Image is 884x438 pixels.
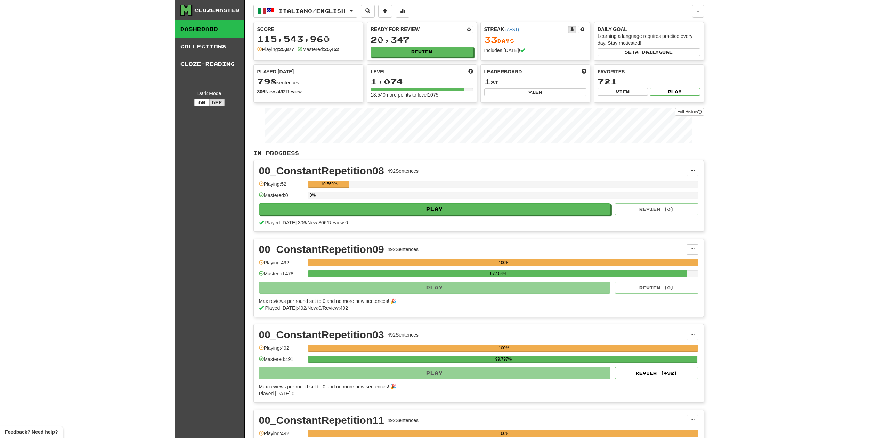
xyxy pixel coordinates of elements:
span: New: 0 [307,305,321,311]
div: Mastered: [298,46,339,53]
button: Review [371,47,473,57]
span: Played [DATE] [257,68,294,75]
div: 97.154% [310,270,687,277]
button: Seta dailygoal [598,48,700,56]
div: Playing: 492 [259,259,304,271]
a: (AEST) [505,27,519,32]
div: Includes [DATE]! [484,47,587,54]
div: 492 Sentences [388,246,419,253]
div: Daily Goal [598,26,700,33]
button: More stats [396,5,409,18]
div: 10.569% [310,181,349,188]
button: Search sentences [361,5,375,18]
div: 492 Sentences [388,417,419,424]
div: 100% [310,430,698,437]
div: Streak [484,26,568,33]
span: Score more points to level up [468,68,473,75]
button: Play [259,367,611,379]
div: sentences [257,77,360,86]
div: 00_ConstantRepetition03 [259,330,384,340]
button: Review (0) [615,203,698,215]
span: Played [DATE]: 0 [259,391,294,396]
span: Played [DATE]: 306 [265,220,306,225]
a: Cloze-Reading [175,55,244,73]
div: Ready for Review [371,26,465,33]
button: On [194,99,210,106]
span: Leaderboard [484,68,522,75]
div: 1,074 [371,77,473,86]
div: Max reviews per round set to 0 and no more new sentences! 🎉 [259,383,694,390]
button: Italiano/English [253,5,357,18]
span: New: 306 [307,220,326,225]
div: 00_ConstantRepetition08 [259,166,384,176]
div: 100% [310,345,698,352]
span: Level [371,68,386,75]
button: Play [259,203,611,215]
button: Play [259,282,611,294]
div: Learning a language requires practice every day. Stay motivated! [598,33,700,47]
strong: 25,452 [324,47,339,52]
span: / [306,220,307,225]
div: 492 Sentences [388,331,419,338]
div: 00_ConstantRepetition09 [259,244,384,255]
div: Max reviews per round set to 0 and no more new sentences! 🎉 [259,298,694,305]
span: Review: 492 [323,305,348,311]
div: 721 [598,77,700,86]
div: 18,540 more points to level 1075 [371,91,473,98]
div: 20,347 [371,35,473,44]
div: Playing: 52 [259,181,304,192]
div: 115,543,960 [257,35,360,43]
span: Review: 0 [328,220,348,225]
div: Mastered: 478 [259,270,304,282]
div: Mastered: 0 [259,192,304,203]
a: Collections [175,38,244,55]
button: Review (0) [615,282,698,294]
div: Favorites [598,68,700,75]
p: In Progress [253,150,704,157]
div: Mastered: 491 [259,356,304,367]
span: a daily [635,50,659,55]
div: 100% [310,259,698,266]
button: Add sentence to collection [378,5,392,18]
div: Playing: 492 [259,345,304,356]
button: View [484,88,587,96]
div: Day s [484,35,587,44]
div: st [484,77,587,86]
div: 492 Sentences [388,167,419,174]
strong: 25,877 [279,47,294,52]
a: Dashboard [175,20,244,38]
div: New / Review [257,88,360,95]
button: View [598,88,648,96]
strong: 306 [257,89,265,94]
div: Clozemaster [194,7,240,14]
span: Open feedback widget [5,429,58,436]
button: Review (492) [615,367,698,379]
button: Play [650,88,700,96]
span: 33 [484,35,497,44]
span: / [321,305,323,311]
span: / [327,220,328,225]
span: / [306,305,307,311]
button: Off [209,99,225,106]
span: Italiano / English [279,8,346,14]
div: 00_ConstantRepetition11 [259,415,384,425]
span: This week in points, UTC [582,68,586,75]
span: 1 [484,76,491,86]
div: 99.797% [310,356,697,363]
div: Dark Mode [180,90,238,97]
span: Played [DATE]: 492 [265,305,306,311]
a: Full History [675,108,704,116]
div: Score [257,26,360,33]
div: Playing: [257,46,294,53]
strong: 492 [278,89,286,94]
span: 798 [257,76,277,86]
